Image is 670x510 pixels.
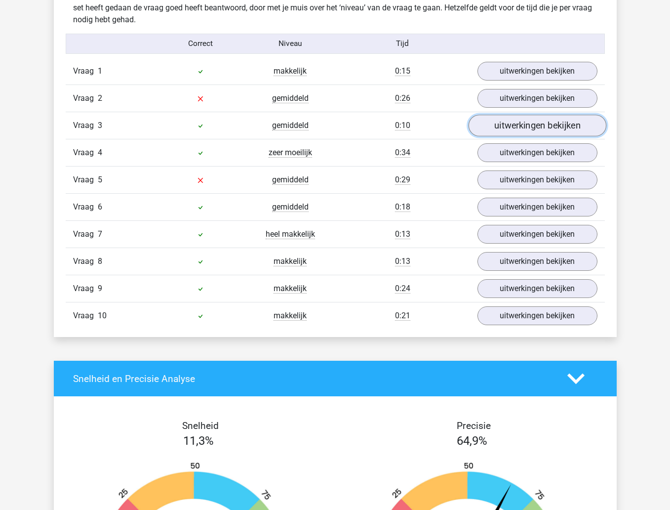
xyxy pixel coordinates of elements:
[156,38,245,49] div: Correct
[395,66,410,76] span: 0:15
[98,93,102,103] span: 2
[395,93,410,103] span: 0:26
[477,89,597,108] a: uitwerkingen bekijken
[347,420,601,431] h4: Precisie
[395,311,410,321] span: 0:21
[73,255,98,267] span: Vraag
[395,256,410,266] span: 0:13
[457,434,487,448] span: 64,9%
[98,284,102,293] span: 9
[477,306,597,325] a: uitwerkingen bekijken
[477,252,597,271] a: uitwerkingen bekijken
[477,62,597,81] a: uitwerkingen bekijken
[98,256,102,266] span: 8
[272,121,309,130] span: gemiddeld
[98,121,102,130] span: 3
[73,420,328,431] h4: Snelheid
[477,225,597,244] a: uitwerkingen bekijken
[477,198,597,216] a: uitwerkingen bekijken
[395,202,410,212] span: 0:18
[98,229,102,239] span: 7
[98,148,102,157] span: 4
[245,38,335,49] div: Niveau
[274,311,307,321] span: makkelijk
[73,310,98,322] span: Vraag
[395,284,410,294] span: 0:24
[73,201,98,213] span: Vraag
[395,175,410,185] span: 0:29
[272,93,309,103] span: gemiddeld
[272,175,309,185] span: gemiddeld
[98,202,102,212] span: 6
[477,170,597,189] a: uitwerkingen bekijken
[73,147,98,159] span: Vraag
[73,120,98,131] span: Vraag
[183,434,214,448] span: 11,3%
[73,92,98,104] span: Vraag
[98,66,102,76] span: 1
[395,148,410,158] span: 0:34
[477,279,597,298] a: uitwerkingen bekijken
[335,38,470,49] div: Tijd
[395,229,410,239] span: 0:13
[395,121,410,130] span: 0:10
[272,202,309,212] span: gemiddeld
[274,256,307,266] span: makkelijk
[468,115,606,137] a: uitwerkingen bekijken
[274,284,307,294] span: makkelijk
[73,228,98,240] span: Vraag
[98,311,107,320] span: 10
[98,175,102,184] span: 5
[73,283,98,295] span: Vraag
[266,229,315,239] span: heel makkelijk
[73,373,552,384] h4: Snelheid en Precisie Analyse
[269,148,312,158] span: zeer moeilijk
[73,174,98,186] span: Vraag
[73,65,98,77] span: Vraag
[274,66,307,76] span: makkelijk
[477,143,597,162] a: uitwerkingen bekijken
